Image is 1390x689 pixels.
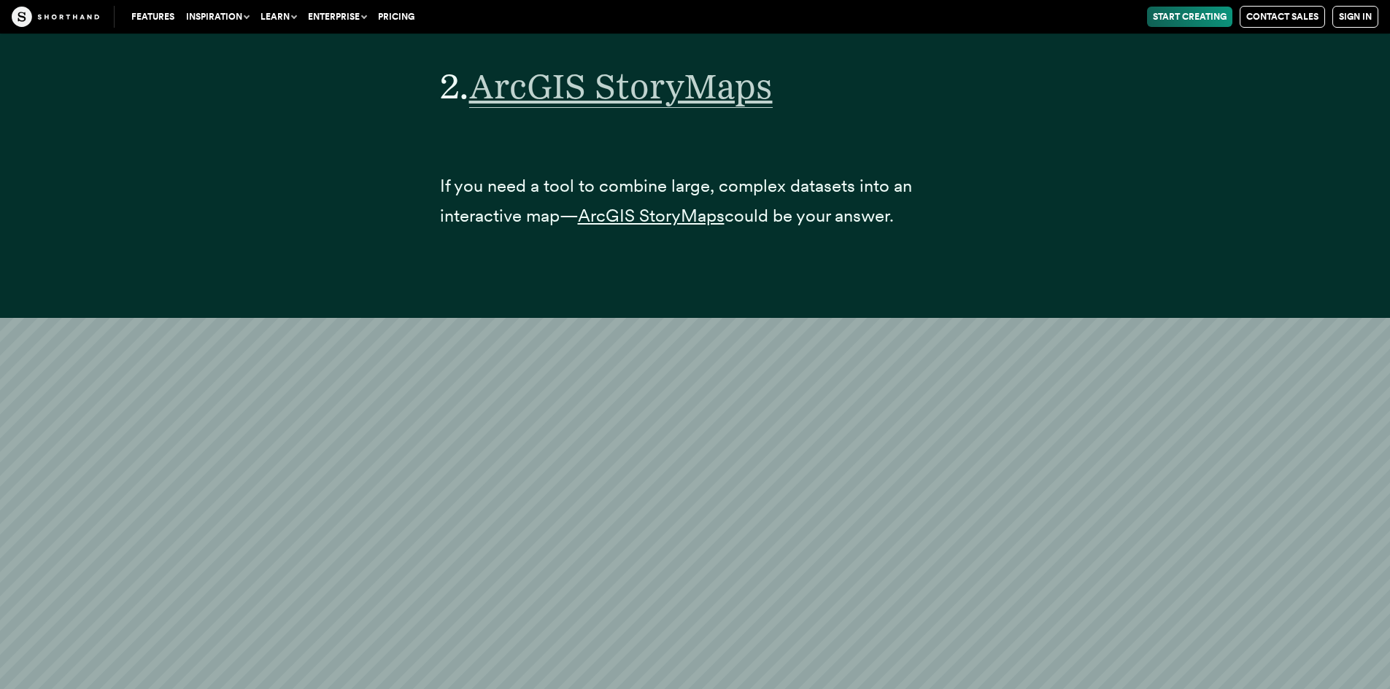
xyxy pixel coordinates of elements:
a: Contact Sales [1240,6,1325,28]
button: Inspiration [180,7,255,27]
a: Sign in [1332,6,1378,28]
a: Start Creating [1147,7,1232,27]
img: The Craft [12,7,99,27]
span: could be your answer. [725,205,894,226]
a: ArcGIS StoryMaps [578,205,725,226]
span: If you need a tool to combine large, complex datasets into an interactive map— [440,175,912,226]
button: Enterprise [302,7,372,27]
a: Pricing [372,7,420,27]
button: Learn [255,7,302,27]
span: ArcGIS StoryMaps [469,65,773,108]
a: Features [126,7,180,27]
span: 2. [440,65,469,107]
a: ArcGIS StoryMaps [469,65,773,107]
